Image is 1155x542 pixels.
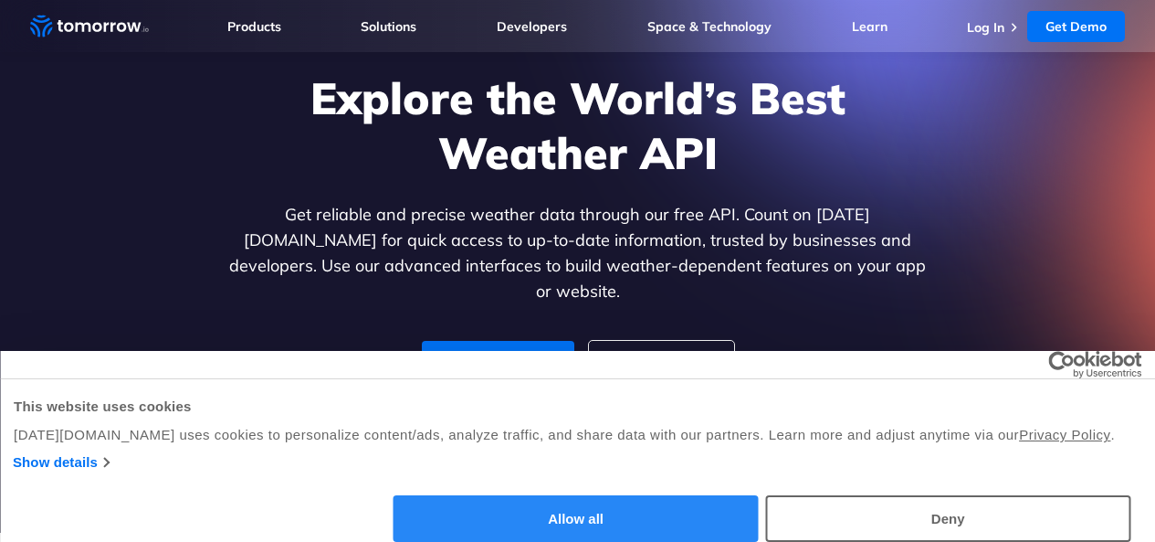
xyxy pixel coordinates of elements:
a: Home link [30,13,149,40]
div: [DATE][DOMAIN_NAME] uses cookies to personalize content/ads, analyze traffic, and share data with... [14,424,1141,446]
a: Log In [967,19,1004,36]
a: Privacy Policy [1019,427,1110,442]
a: Usercentrics Cookiebot - opens in a new window [982,351,1141,378]
div: This website uses cookies [14,396,1141,418]
button: Deny [765,495,1130,542]
a: Products [227,18,281,35]
a: Show details [13,452,109,473]
h1: Explore the World’s Best Weather API [226,70,930,180]
button: Allow all [394,495,759,542]
a: For Developers [422,341,574,387]
a: For Enterprise [589,341,734,387]
a: Get Demo [1027,11,1125,42]
p: Get reliable and precise weather data through our free API. Count on [DATE][DOMAIN_NAME] for quic... [226,202,930,304]
a: Solutions [361,18,416,35]
a: Learn [852,18,887,35]
a: Developers [497,18,567,35]
a: Space & Technology [647,18,772,35]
